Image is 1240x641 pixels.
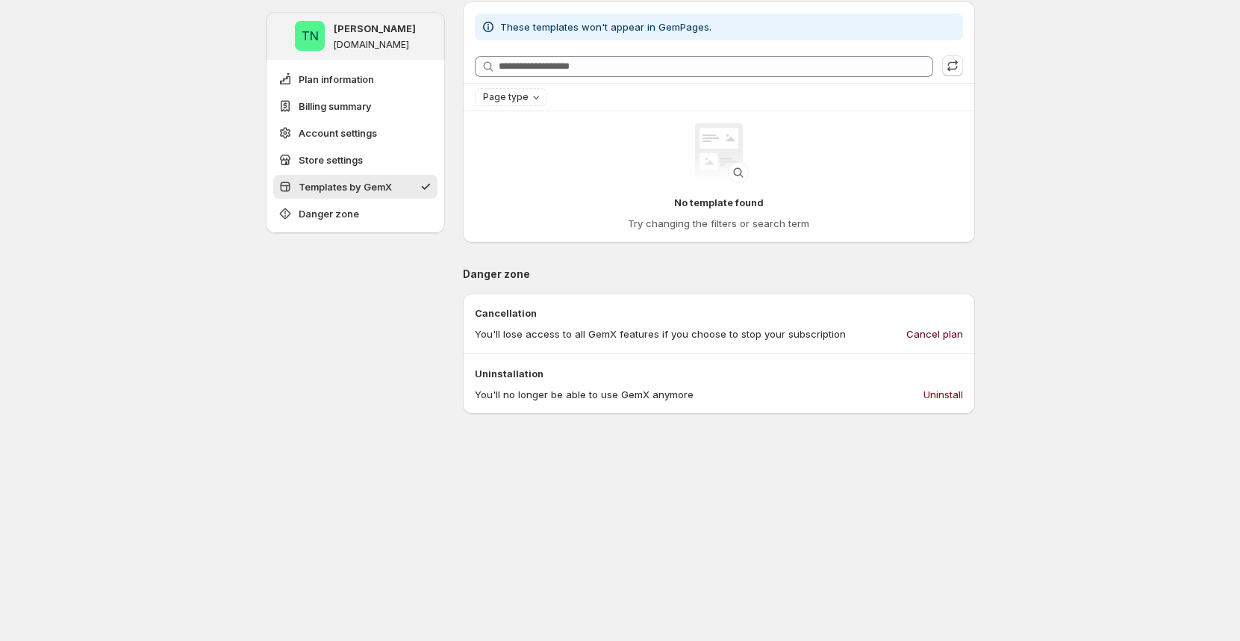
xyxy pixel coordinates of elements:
[273,148,437,172] button: Store settings
[483,91,529,103] span: Page type
[273,67,437,91] button: Plan information
[628,216,809,231] p: Try changing the filters or search term
[500,21,711,33] span: These templates won't appear in GemPages.
[299,126,377,140] span: Account settings
[334,21,416,36] p: [PERSON_NAME]
[906,326,963,341] span: Cancel plan
[897,322,972,346] button: Cancel plan
[923,387,963,402] span: Uninstall
[273,202,437,226] button: Danger zone
[475,326,846,341] p: You'll lose access to all GemX features if you choose to stop your subscription
[299,152,363,167] span: Store settings
[915,383,972,406] button: Uninstall
[273,121,437,145] button: Account settings
[463,267,975,282] p: Danger zone
[273,175,437,199] button: Templates by GemX
[299,72,374,87] span: Plan information
[295,21,325,51] span: Tung Ngo
[674,195,764,210] p: No template found
[299,206,359,221] span: Danger zone
[475,306,963,320] p: Cancellation
[273,94,437,118] button: Billing summary
[476,89,546,105] button: Page type
[299,179,392,194] span: Templates by GemX
[475,387,694,402] p: You'll no longer be able to use GemX anymore
[301,28,318,43] text: TN
[475,366,963,381] p: Uninstallation
[299,99,372,114] span: Billing summary
[689,123,749,183] img: Empty theme pages
[334,39,409,51] p: [DOMAIN_NAME]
